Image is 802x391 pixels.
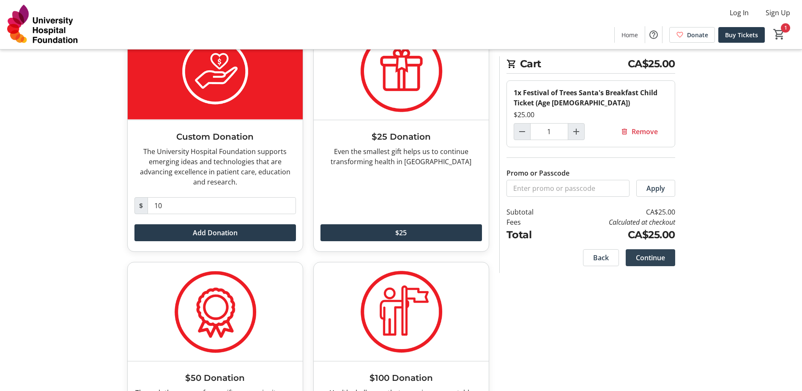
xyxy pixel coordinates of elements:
[320,372,482,384] h3: $100 Donation
[314,262,489,361] img: $100 Donation
[669,27,715,43] a: Donate
[506,227,556,242] td: Total
[514,88,668,108] div: 1x Festival of Trees Santa's Breakfast Child Ticket (Age [DEMOGRAPHIC_DATA])
[5,3,80,46] img: University Hospital Foundation's Logo
[645,26,662,43] button: Help
[583,249,619,266] button: Back
[134,197,148,214] span: $
[506,180,630,197] input: Enter promo or passcode
[506,217,556,227] td: Fees
[718,27,765,43] a: Buy Tickets
[128,262,303,361] img: $50 Donation
[555,217,675,227] td: Calculated at checkout
[555,227,675,242] td: CA$25.00
[615,27,645,43] a: Home
[687,30,708,39] span: Donate
[636,180,675,197] button: Apply
[628,56,675,72] span: CA$25.00
[395,228,407,238] span: $25
[593,253,609,263] span: Back
[759,6,797,19] button: Sign Up
[506,56,675,74] h2: Cart
[314,21,489,120] img: $25 Donation
[193,228,238,238] span: Add Donation
[723,6,755,19] button: Log In
[134,372,296,384] h3: $50 Donation
[772,27,787,42] button: Cart
[555,207,675,217] td: CA$25.00
[320,146,482,167] div: Even the smallest gift helps us to continue transforming health in [GEOGRAPHIC_DATA]
[134,130,296,143] h3: Custom Donation
[148,197,296,214] input: Donation Amount
[632,127,658,137] span: Remove
[506,207,556,217] td: Subtotal
[646,183,665,193] span: Apply
[621,30,638,39] span: Home
[134,224,296,241] button: Add Donation
[766,8,790,18] span: Sign Up
[568,124,584,140] button: Increment by one
[636,253,665,263] span: Continue
[514,110,668,120] div: $25.00
[725,30,758,39] span: Buy Tickets
[134,146,296,187] div: The University Hospital Foundation supports emerging ideas and technologies that are advancing ex...
[320,224,482,241] button: $25
[128,21,303,120] img: Custom Donation
[320,130,482,143] h3: $25 Donation
[610,123,668,140] button: Remove
[530,123,568,140] input: Festival of Trees Santa's Breakfast Child Ticket (Age 2 - 12) Quantity
[626,249,675,266] button: Continue
[506,168,569,178] label: Promo or Passcode
[514,124,530,140] button: Decrement by one
[730,8,749,18] span: Log In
